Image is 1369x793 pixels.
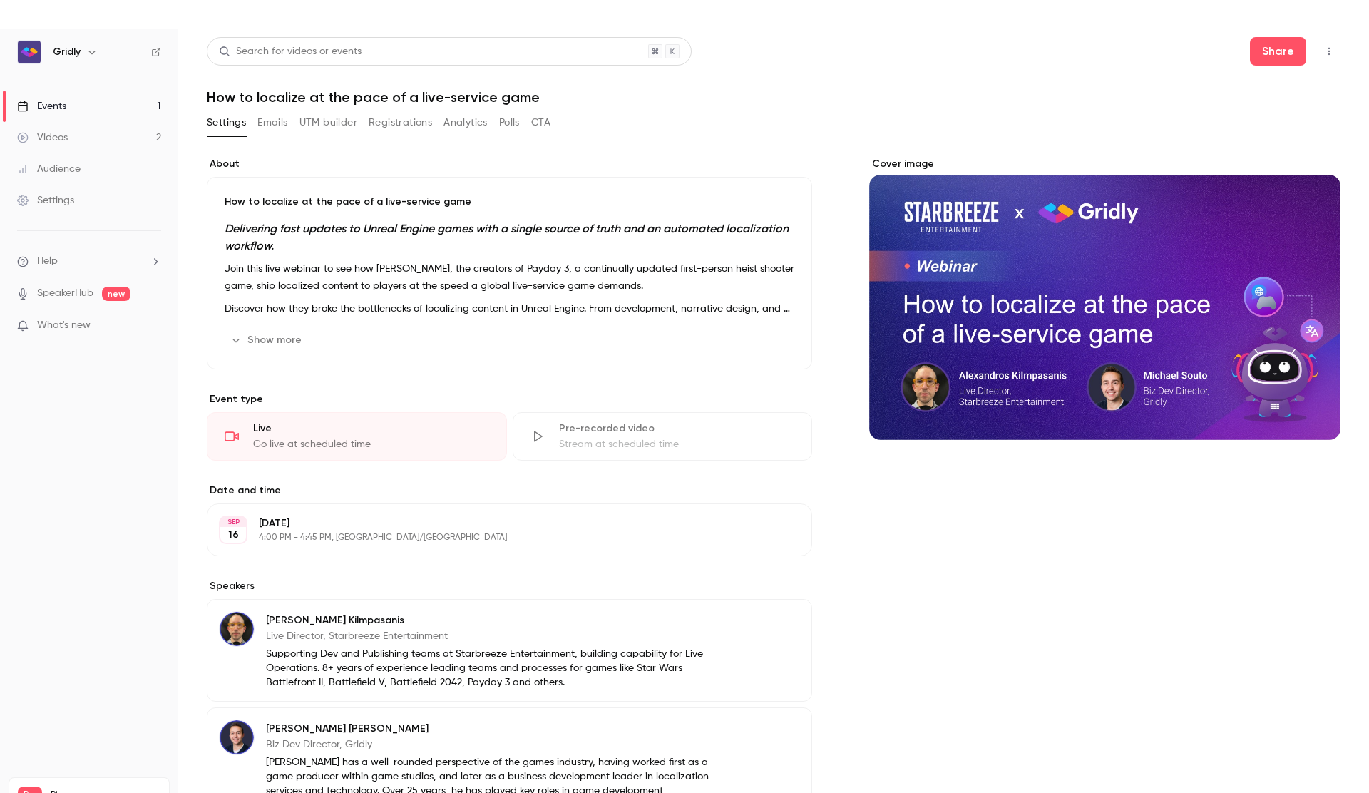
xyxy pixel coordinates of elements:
[207,157,812,171] label: About
[499,111,520,134] button: Polls
[17,193,74,208] div: Settings
[225,195,794,209] p: How to localize at the pace of a live-service game
[559,437,795,451] div: Stream at scheduled time
[102,287,130,301] span: new
[219,44,362,59] div: Search for videos or events
[39,83,50,94] img: tab_domain_overview_orange.svg
[207,111,246,134] button: Settings
[207,392,812,406] p: Event type
[207,412,507,461] div: LiveGo live at scheduled time
[299,111,357,134] button: UTM builder
[220,720,254,754] img: Michael Souto
[220,612,254,646] img: Alexandros Kilmpasanis
[17,99,66,113] div: Events
[158,84,240,93] div: Keywords by Traffic
[18,41,41,63] img: Gridly
[228,528,239,542] p: 16
[40,23,70,34] div: v 4.0.25
[207,599,812,702] div: Alexandros Kilmpasanis[PERSON_NAME] KilmpasanisLive Director, Starbreeze EntertainmentSupporting ...
[37,318,91,333] span: What's new
[266,613,719,628] p: [PERSON_NAME] Kilmpasanis
[259,532,737,543] p: 4:00 PM - 4:45 PM, [GEOGRAPHIC_DATA]/[GEOGRAPHIC_DATA]
[266,722,719,736] p: [PERSON_NAME] [PERSON_NAME]
[225,222,789,252] em: Delivering fast updates to Unreal Engine games with a single source of truth and an automated loc...
[266,737,719,752] p: Biz Dev Director, Gridly
[443,111,488,134] button: Analytics
[37,37,157,48] div: Domain: [DOMAIN_NAME]
[207,484,812,498] label: Date and time
[266,647,719,690] p: Supporting Dev and Publishing teams at Starbreeze Entertainment, building capability for Live Ope...
[37,286,93,301] a: SpeakerHub
[369,111,432,134] button: Registrations
[17,162,81,176] div: Audience
[23,23,34,34] img: logo_orange.svg
[869,157,1340,171] label: Cover image
[142,83,153,94] img: tab_keywords_by_traffic_grey.svg
[559,421,795,436] div: Pre-recorded video
[17,131,68,145] div: Videos
[23,37,34,48] img: website_grey.svg
[225,260,794,295] p: Join this live webinar to see how [PERSON_NAME], the creators of Payday 3, a continually updated ...
[207,579,812,593] label: Speakers
[266,629,719,643] p: Live Director, Starbreeze Entertainment
[225,329,310,352] button: Show more
[253,437,489,451] div: Go live at scheduled time
[513,412,813,461] div: Pre-recorded videoStream at scheduled time
[869,157,1340,440] section: Cover image
[207,88,1340,106] h1: How to localize at the pace of a live-service game
[37,254,58,269] span: Help
[225,300,794,317] p: Discover how they broke the bottlenecks of localizing content in Unreal Engine. From development,...
[253,421,489,436] div: Live
[17,254,161,269] li: help-dropdown-opener
[531,111,550,134] button: CTA
[257,111,287,134] button: Emails
[54,84,128,93] div: Domain Overview
[1250,37,1306,66] button: Share
[220,517,246,527] div: SEP
[53,45,81,59] h6: Gridly
[259,516,737,531] p: [DATE]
